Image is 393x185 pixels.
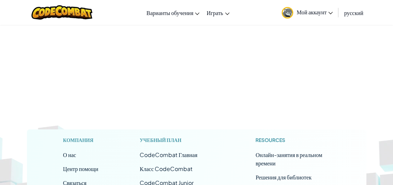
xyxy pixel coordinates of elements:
[63,136,98,144] h1: Компания
[143,3,203,22] a: Варианты обучения
[203,3,233,22] a: Играть
[206,9,223,16] span: Играть
[282,7,293,19] img: avatar
[278,1,337,23] a: Мой аккаунт
[255,136,330,144] h1: Resources
[31,5,93,20] img: CodeCombat logo
[297,8,333,16] span: Мой аккаунт
[140,165,192,172] a: Класс CodeCombat
[341,3,367,22] a: русский
[255,173,311,181] a: Решения для библиотек
[63,165,98,172] a: Центр помощи
[255,151,322,167] a: Онлайн-занятия в реальном времени
[147,9,194,16] span: Варианты обучения
[344,9,363,16] span: русский
[63,151,76,158] a: О нас
[140,136,214,144] h1: Учебный план
[140,151,197,158] span: CodeCombat Главная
